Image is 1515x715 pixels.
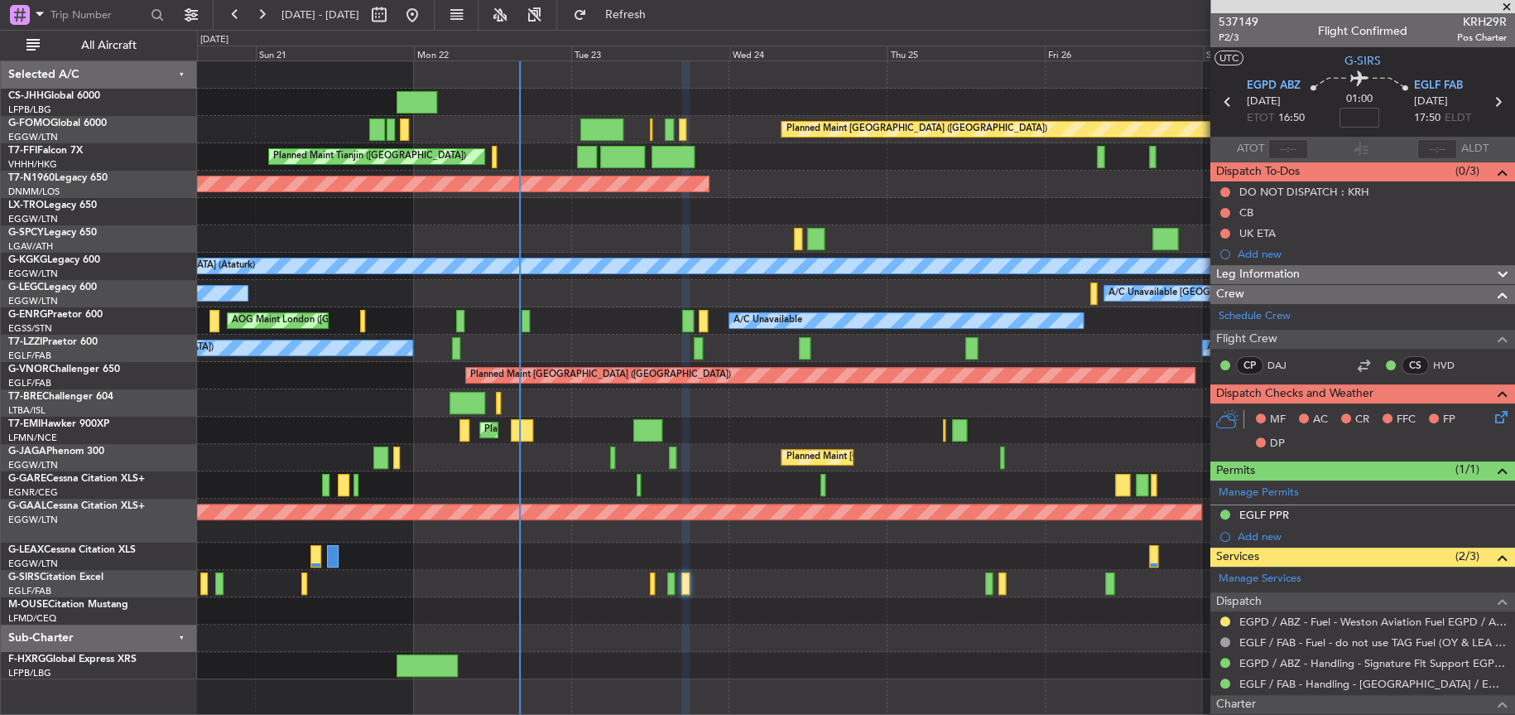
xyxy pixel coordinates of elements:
[1414,78,1463,94] span: EGLF FAB
[1214,51,1243,65] button: UTC
[273,144,466,169] div: Planned Maint Tianjin ([GEOGRAPHIC_DATA])
[1344,52,1381,70] span: G-SIRS
[786,117,1046,142] div: Planned Maint [GEOGRAPHIC_DATA] ([GEOGRAPHIC_DATA])
[1414,110,1440,127] span: 17:50
[256,46,414,60] div: Sun 21
[8,228,44,238] span: G-SPCY
[1402,356,1429,374] div: CS
[8,474,145,484] a: G-GARECessna Citation XLS+
[281,7,359,22] span: [DATE] - [DATE]
[8,118,50,128] span: G-FOMO
[1216,330,1277,349] span: Flight Crew
[1219,571,1301,587] a: Manage Services
[1216,162,1300,181] span: Dispatch To-Dos
[8,600,128,610] a: M-OUSECitation Mustang
[1219,13,1258,31] span: 537149
[1270,412,1286,428] span: MF
[1216,285,1244,304] span: Crew
[8,146,37,156] span: T7-FFI
[8,572,40,582] span: G-SIRS
[8,365,49,374] span: G-VNOR
[1457,13,1507,31] span: KRH29R
[8,337,98,347] a: T7-LZZIPraetor 600
[8,283,97,292] a: G-LEGCLegacy 600
[8,158,57,171] a: VHHH/HKG
[1247,110,1274,127] span: ETOT
[1109,281,1378,306] div: A/C Unavailable [GEOGRAPHIC_DATA] ([GEOGRAPHIC_DATA])
[8,240,53,253] a: LGAV/ATH
[1239,635,1507,650] a: EGLF / FAB - Fuel - do not use TAG Fuel (OY & LEA only) EGLF / FAB
[8,377,51,389] a: EGLF/FAB
[8,501,145,511] a: G-GAALCessna Citation XLS+
[8,255,100,265] a: G-KGKGLegacy 600
[1457,31,1507,45] span: Pos Charter
[8,655,137,664] a: F-HXRGGlobal Express XRS
[1239,508,1289,522] div: EGLF PPR
[1443,412,1455,428] span: FP
[1318,22,1407,40] div: Flight Confirmed
[8,213,58,225] a: EGGW/LTN
[200,33,228,47] div: [DATE]
[8,350,51,362] a: EGLF/FAB
[8,558,58,570] a: EGGW/LTN
[8,514,58,526] a: EGGW/LTN
[8,322,52,335] a: EGSS/STN
[1216,695,1256,714] span: Charter
[43,40,175,51] span: All Aircraft
[18,32,180,59] button: All Aircraft
[1247,94,1281,110] span: [DATE]
[1455,162,1479,180] span: (0/3)
[1461,141,1489,157] span: ALDT
[8,392,113,402] a: T7-BREChallenger 604
[1239,226,1276,240] div: UK ETA
[8,486,58,499] a: EGNR/CEG
[8,173,55,183] span: T7-N1960
[1238,529,1507,543] div: Add new
[8,474,46,484] span: G-GARE
[1445,110,1471,127] span: ELDT
[8,459,58,471] a: EGGW/LTN
[8,91,100,101] a: CS-JHHGlobal 6000
[8,365,120,374] a: G-VNORChallenger 650
[565,2,665,28] button: Refresh
[1270,436,1285,452] span: DP
[1219,31,1258,45] span: P2/3
[8,337,42,347] span: T7-LZZI
[1278,110,1305,127] span: 16:50
[729,46,887,60] div: Wed 24
[8,392,42,402] span: T7-BRE
[571,46,729,60] div: Tue 23
[8,268,58,280] a: EGGW/LTN
[1216,592,1262,611] span: Dispatch
[414,46,572,60] div: Mon 22
[1219,308,1291,325] a: Schedule Crew
[1239,656,1507,670] a: EGPD / ABZ - Handling - Signature Flt Support EGPD / ABZ
[1455,461,1479,478] span: (1/1)
[786,445,1046,470] div: Planned Maint [GEOGRAPHIC_DATA] ([GEOGRAPHIC_DATA])
[8,228,97,238] a: G-SPCYLegacy 650
[1238,247,1507,261] div: Add new
[8,600,48,610] span: M-OUSE
[8,131,58,143] a: EGGW/LTN
[8,655,46,664] span: F-HXRG
[8,404,46,417] a: LTBA/ISL
[733,308,802,333] div: A/C Unavailable
[1237,141,1264,157] span: ATOT
[1239,615,1507,629] a: EGPD / ABZ - Fuel - Weston Aviation Fuel EGPD / ABZ
[8,255,47,265] span: G-KGKG
[590,9,660,21] span: Refresh
[8,612,56,625] a: LFMD/CEQ
[1239,677,1507,691] a: EGLF / FAB - Handling - [GEOGRAPHIC_DATA] / EGLF / FAB
[8,667,51,679] a: LFPB/LBG
[1216,461,1255,481] span: Permits
[1239,205,1253,220] div: CB
[1216,384,1373,403] span: Dispatch Checks and Weather
[8,146,83,156] a: T7-FFIFalcon 7X
[8,310,47,320] span: G-ENRG
[1346,91,1373,108] span: 01:00
[1207,336,1476,360] div: A/C Unavailable [GEOGRAPHIC_DATA] ([GEOGRAPHIC_DATA])
[1216,265,1300,284] span: Leg Information
[8,419,41,429] span: T7-EMI
[1455,548,1479,565] span: (2/3)
[8,501,46,511] span: G-GAAL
